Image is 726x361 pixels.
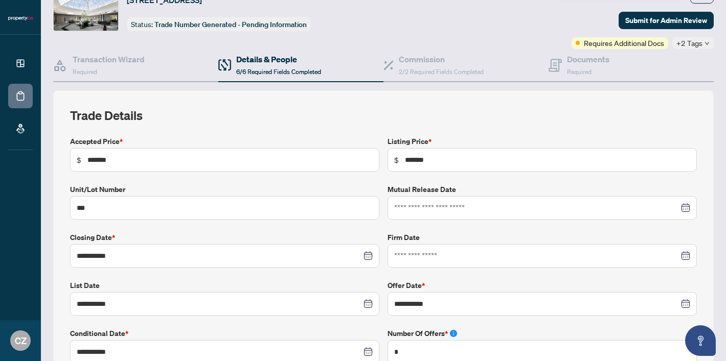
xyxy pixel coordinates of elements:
label: Unit/Lot Number [70,184,379,195]
span: down [705,41,710,46]
img: logo [8,15,33,21]
h4: Details & People [236,53,321,65]
span: $ [77,154,81,165]
h4: Transaction Wizard [73,53,145,65]
label: Closing Date [70,232,379,243]
label: Firm Date [388,232,697,243]
label: Listing Price [388,136,697,147]
span: CZ [15,333,27,348]
div: Status: [127,17,311,31]
label: Offer Date [388,280,697,291]
span: Trade Number Generated - Pending Information [154,20,307,29]
span: Requires Additional Docs [584,37,664,49]
span: info-circle [450,330,457,337]
span: $ [394,154,399,165]
span: +2 Tags [676,37,702,49]
h2: Trade Details [70,107,697,124]
label: Conditional Date [70,328,379,339]
label: Accepted Price [70,136,379,147]
label: Mutual Release Date [388,184,697,195]
span: Submit for Admin Review [625,12,707,29]
label: List Date [70,280,379,291]
h4: Documents [567,53,609,65]
span: 6/6 Required Fields Completed [236,68,321,76]
span: Required [567,68,592,76]
button: Open asap [685,325,716,356]
h4: Commission [399,53,484,65]
span: Required [73,68,97,76]
span: 2/2 Required Fields Completed [399,68,484,76]
label: Number of offers [388,328,697,339]
button: Submit for Admin Review [619,12,714,29]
